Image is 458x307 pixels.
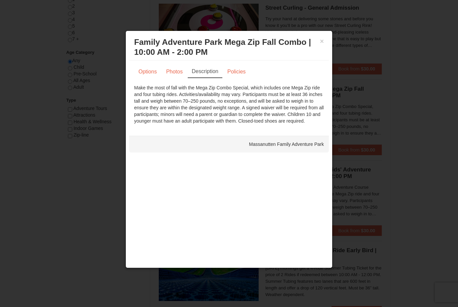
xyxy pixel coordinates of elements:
[134,65,161,78] a: Options
[188,65,222,78] a: Description
[134,37,324,57] h3: Family Adventure Park Mega Zip Fall Combo | 10:00 AM - 2:00 PM
[223,65,250,78] a: Policies
[129,136,329,153] div: Massanutten Family Adventure Park
[320,38,324,45] button: ×
[162,65,187,78] a: Photos
[134,84,324,124] div: Make the most of fall with the Mega Zip Combo Special, which includes one Mega Zip ride and four ...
